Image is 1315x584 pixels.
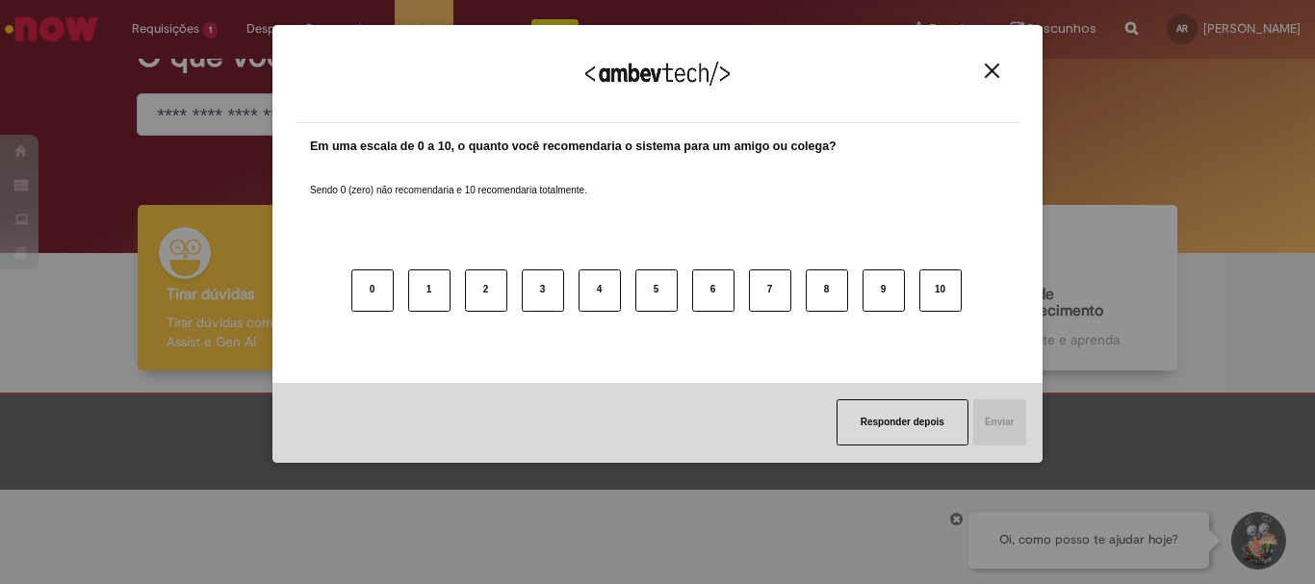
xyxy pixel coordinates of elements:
[522,269,564,312] button: 3
[408,269,451,312] button: 1
[985,63,999,78] img: Close
[310,161,587,197] label: Sendo 0 (zero) não recomendaria e 10 recomendaria totalmente.
[579,269,621,312] button: 4
[310,138,837,156] label: Em uma escala de 0 a 10, o quanto você recomendaria o sistema para um amigo ou colega?
[585,62,730,86] img: Logo Ambevtech
[351,269,394,312] button: 0
[635,269,678,312] button: 5
[806,269,848,312] button: 8
[692,269,735,312] button: 6
[749,269,791,312] button: 7
[863,269,905,312] button: 9
[919,269,962,312] button: 10
[465,269,507,312] button: 2
[837,399,968,445] button: Responder depois
[979,63,1005,79] button: Close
